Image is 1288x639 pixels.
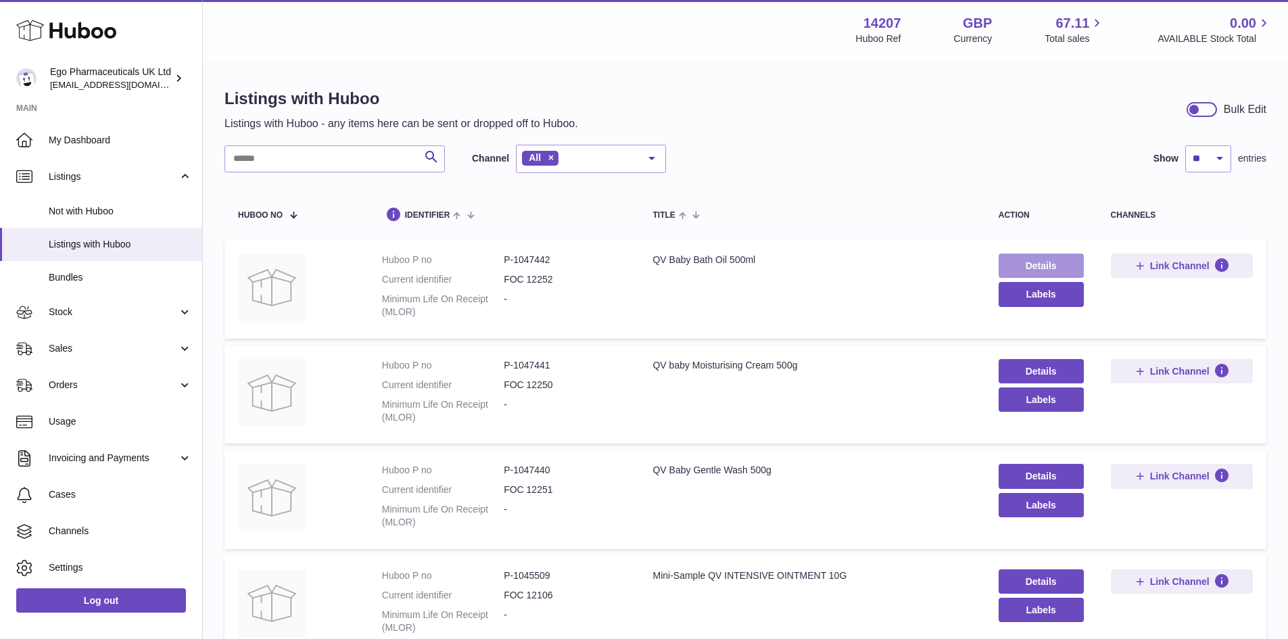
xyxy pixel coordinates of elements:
div: QV baby Moisturising Cream 500g [652,359,971,372]
a: 67.11 Total sales [1045,14,1105,45]
button: Labels [999,282,1084,306]
dt: Minimum Life On Receipt (MLOR) [382,293,504,318]
span: Stock [49,306,178,318]
span: Not with Huboo [49,205,192,218]
span: Settings [49,561,192,574]
dt: Current identifier [382,379,504,392]
p: Listings with Huboo - any items here can be sent or dropped off to Huboo. [224,116,578,131]
button: Link Channel [1111,464,1253,488]
button: Labels [999,493,1084,517]
dt: Huboo P no [382,254,504,266]
dt: Minimum Life On Receipt (MLOR) [382,398,504,424]
span: AVAILABLE Stock Total [1158,32,1272,45]
dd: - [504,293,625,318]
img: QV Baby Bath Oil 500ml [238,254,306,321]
dt: Huboo P no [382,569,504,582]
dd: P-1047441 [504,359,625,372]
dd: FOC 12250 [504,379,625,392]
dd: - [504,609,625,634]
div: Huboo Ref [856,32,901,45]
span: Link Channel [1150,365,1210,377]
img: Mini-Sample QV INTENSIVE OINTMENT 10G [238,569,306,637]
dd: - [504,398,625,424]
span: Total sales [1045,32,1105,45]
span: 67.11 [1055,14,1089,32]
h1: Listings with Huboo [224,88,578,110]
span: 0.00 [1230,14,1256,32]
span: identifier [405,211,450,220]
span: title [652,211,675,220]
span: Usage [49,415,192,428]
button: Labels [999,598,1084,622]
a: Details [999,569,1084,594]
dt: Current identifier [382,483,504,496]
a: Log out [16,588,186,613]
div: QV Baby Bath Oil 500ml [652,254,971,266]
span: Link Channel [1150,260,1210,272]
dd: - [504,503,625,529]
dd: FOC 12251 [504,483,625,496]
a: 0.00 AVAILABLE Stock Total [1158,14,1272,45]
button: Link Channel [1111,359,1253,383]
span: My Dashboard [49,134,192,147]
span: Channels [49,525,192,538]
dt: Minimum Life On Receipt (MLOR) [382,609,504,634]
a: Details [999,254,1084,278]
div: Ego Pharmaceuticals UK Ltd [50,66,172,91]
span: Orders [49,379,178,392]
div: Mini-Sample QV INTENSIVE OINTMENT 10G [652,569,971,582]
span: Listings with Huboo [49,238,192,251]
span: All [529,152,541,163]
img: QV baby Moisturising Cream 500g [238,359,306,427]
span: Link Channel [1150,470,1210,482]
strong: 14207 [863,14,901,32]
div: Bulk Edit [1224,102,1266,117]
dt: Huboo P no [382,359,504,372]
label: Show [1153,152,1178,165]
dd: P-1045509 [504,569,625,582]
span: Cases [49,488,192,501]
dt: Huboo P no [382,464,504,477]
div: action [999,211,1084,220]
dt: Current identifier [382,589,504,602]
dd: FOC 12106 [504,589,625,602]
span: Link Channel [1150,575,1210,588]
img: QV Baby Gentle Wash 500g [238,464,306,531]
dt: Minimum Life On Receipt (MLOR) [382,503,504,529]
span: [EMAIL_ADDRESS][DOMAIN_NAME] [50,79,199,90]
a: Details [999,464,1084,488]
div: QV Baby Gentle Wash 500g [652,464,971,477]
div: channels [1111,211,1253,220]
dd: P-1047440 [504,464,625,477]
label: Channel [472,152,509,165]
strong: GBP [963,14,992,32]
button: Link Channel [1111,254,1253,278]
div: Currency [954,32,993,45]
span: Sales [49,342,178,355]
dd: FOC 12252 [504,273,625,286]
span: Listings [49,170,178,183]
img: internalAdmin-14207@internal.huboo.com [16,68,37,89]
button: Link Channel [1111,569,1253,594]
a: Details [999,359,1084,383]
button: Labels [999,387,1084,412]
dd: P-1047442 [504,254,625,266]
dt: Current identifier [382,273,504,286]
span: Invoicing and Payments [49,452,178,465]
span: Bundles [49,271,192,284]
span: Huboo no [238,211,283,220]
span: entries [1238,152,1266,165]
